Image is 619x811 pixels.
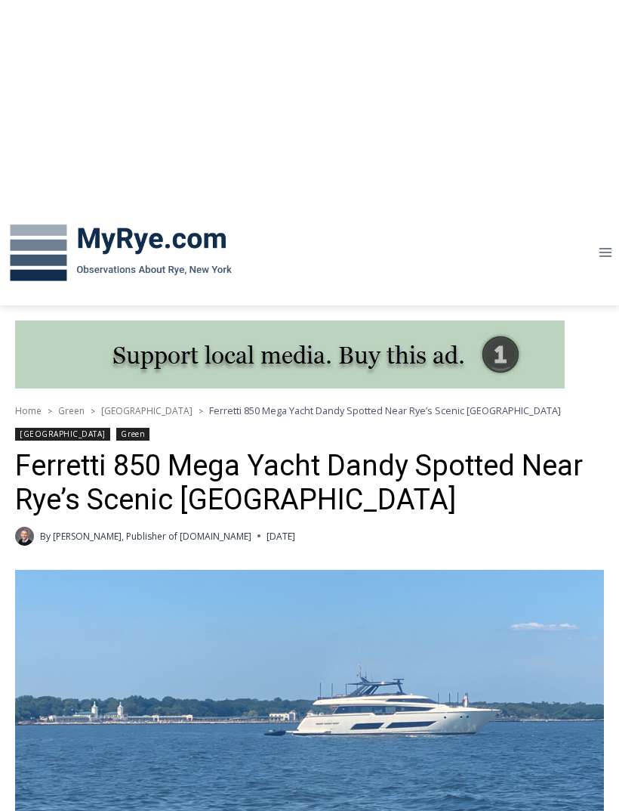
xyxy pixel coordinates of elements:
[209,404,561,417] span: Ferretti 850 Mega Yacht Dandy Spotted Near Rye’s Scenic [GEOGRAPHIC_DATA]
[15,404,42,417] a: Home
[101,404,192,417] a: [GEOGRAPHIC_DATA]
[15,320,565,388] img: support local media, buy this ad
[116,428,149,441] a: Green
[40,529,51,543] span: By
[53,530,251,543] a: [PERSON_NAME], Publisher of [DOMAIN_NAME]
[15,403,604,418] nav: Breadcrumbs
[266,529,295,543] time: [DATE]
[91,406,95,416] span: >
[15,449,604,518] h1: Ferretti 850 Mega Yacht Dandy Spotted Near Rye’s Scenic [GEOGRAPHIC_DATA]
[15,428,110,441] a: [GEOGRAPHIC_DATA]
[58,404,85,417] a: Green
[48,406,52,416] span: >
[15,527,34,546] a: Author image
[591,241,619,265] button: Open menu
[199,406,203,416] span: >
